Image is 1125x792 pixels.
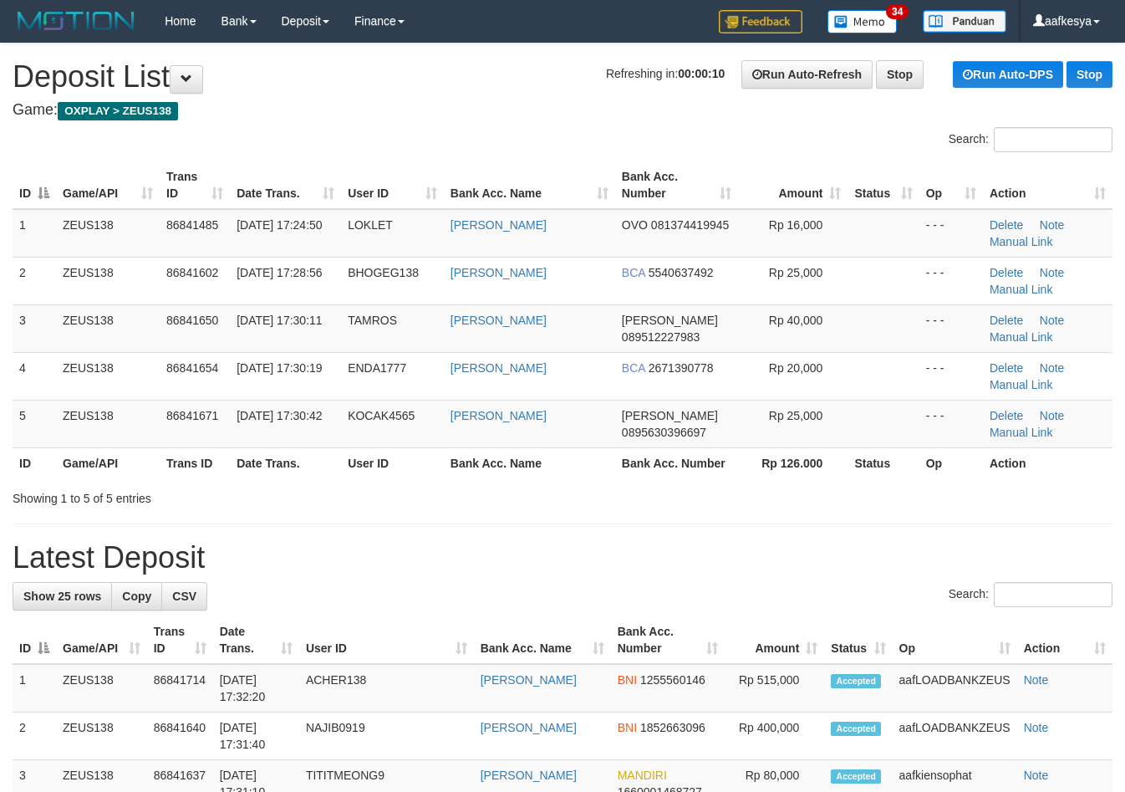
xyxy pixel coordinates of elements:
[444,447,615,478] th: Bank Acc. Name
[990,378,1053,391] a: Manual Link
[618,673,637,687] span: BNI
[769,218,823,232] span: Rp 16,000
[769,266,823,279] span: Rp 25,000
[1024,769,1049,782] a: Note
[56,257,160,304] td: ZEUS138
[13,616,56,664] th: ID: activate to sort column descending
[618,721,637,734] span: BNI
[741,60,873,89] a: Run Auto-Refresh
[725,616,825,664] th: Amount: activate to sort column ascending
[651,218,729,232] span: Copy 081374419945 to clipboard
[147,616,213,664] th: Trans ID: activate to sort column ascending
[990,218,1023,232] a: Delete
[172,590,196,603] span: CSV
[769,361,823,375] span: Rp 20,000
[615,161,738,209] th: Bank Acc. Number: activate to sort column ascending
[56,161,160,209] th: Game/API: activate to sort column ascending
[919,352,983,400] td: - - -
[919,161,983,209] th: Op: activate to sort column ascending
[13,541,1112,575] h1: Latest Deposit
[13,483,456,507] div: Showing 1 to 5 of 5 entries
[348,314,397,327] span: TAMROS
[58,102,178,120] span: OXPLAY > ZEUS138
[13,400,56,447] td: 5
[147,713,213,760] td: 86841640
[886,4,909,19] span: 34
[919,447,983,478] th: Op
[1040,314,1065,327] a: Note
[611,616,725,664] th: Bank Acc. Number: activate to sort column ascending
[481,721,577,734] a: [PERSON_NAME]
[827,10,898,33] img: Button%20Memo.svg
[824,616,892,664] th: Status: activate to sort column ascending
[622,409,718,422] span: [PERSON_NAME]
[949,582,1112,607] label: Search:
[23,590,101,603] span: Show 25 rows
[848,447,919,478] th: Status
[230,447,341,478] th: Date Trans.
[348,218,393,232] span: LOKLET
[451,218,547,232] a: [PERSON_NAME]
[56,616,147,664] th: Game/API: activate to sort column ascending
[769,314,823,327] span: Rp 40,000
[893,713,1017,760] td: aafLOADBANKZEUS
[13,447,56,478] th: ID
[1017,616,1112,664] th: Action: activate to sort column ascending
[166,218,218,232] span: 86841485
[1024,673,1049,687] a: Note
[738,161,848,209] th: Amount: activate to sort column ascending
[1040,218,1065,232] a: Note
[13,8,140,33] img: MOTION_logo.png
[990,266,1023,279] a: Delete
[990,361,1023,375] a: Delete
[1024,721,1049,734] a: Note
[990,330,1053,344] a: Manual Link
[111,582,162,611] a: Copy
[738,447,848,478] th: Rp 126.000
[725,713,825,760] td: Rp 400,000
[166,266,218,279] span: 86841602
[990,314,1023,327] a: Delete
[831,722,881,736] span: Accepted
[13,161,56,209] th: ID: activate to sort column descending
[160,447,230,478] th: Trans ID
[622,266,645,279] span: BCA
[237,314,322,327] span: [DATE] 17:30:11
[994,127,1112,152] input: Search:
[1066,61,1112,88] a: Stop
[769,409,823,422] span: Rp 25,000
[213,616,299,664] th: Date Trans.: activate to sort column ascending
[893,616,1017,664] th: Op: activate to sort column ascending
[13,713,56,760] td: 2
[56,209,160,258] td: ZEUS138
[56,664,147,713] td: ZEUS138
[299,616,474,664] th: User ID: activate to sort column ascending
[348,266,419,279] span: BHOGEG138
[622,218,648,232] span: OVO
[649,361,714,375] span: Copy 2671390778 to clipboard
[618,769,667,782] span: MANDIRI
[56,400,160,447] td: ZEUS138
[13,664,56,713] td: 1
[13,304,56,352] td: 3
[678,67,725,80] strong: 00:00:10
[348,409,415,422] span: KOCAK4565
[341,447,444,478] th: User ID
[994,582,1112,607] input: Search:
[1040,409,1065,422] a: Note
[725,664,825,713] td: Rp 515,000
[848,161,919,209] th: Status: activate to sort column ascending
[13,102,1112,119] h4: Game:
[953,61,1063,88] a: Run Auto-DPS
[13,352,56,400] td: 4
[56,352,160,400] td: ZEUS138
[481,673,577,687] a: [PERSON_NAME]
[299,713,474,760] td: NAJIB0919
[615,447,738,478] th: Bank Acc. Number
[230,161,341,209] th: Date Trans.: activate to sort column ascending
[13,209,56,258] td: 1
[640,673,705,687] span: Copy 1255560146 to clipboard
[444,161,615,209] th: Bank Acc. Name: activate to sort column ascending
[474,616,611,664] th: Bank Acc. Name: activate to sort column ascending
[983,447,1112,478] th: Action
